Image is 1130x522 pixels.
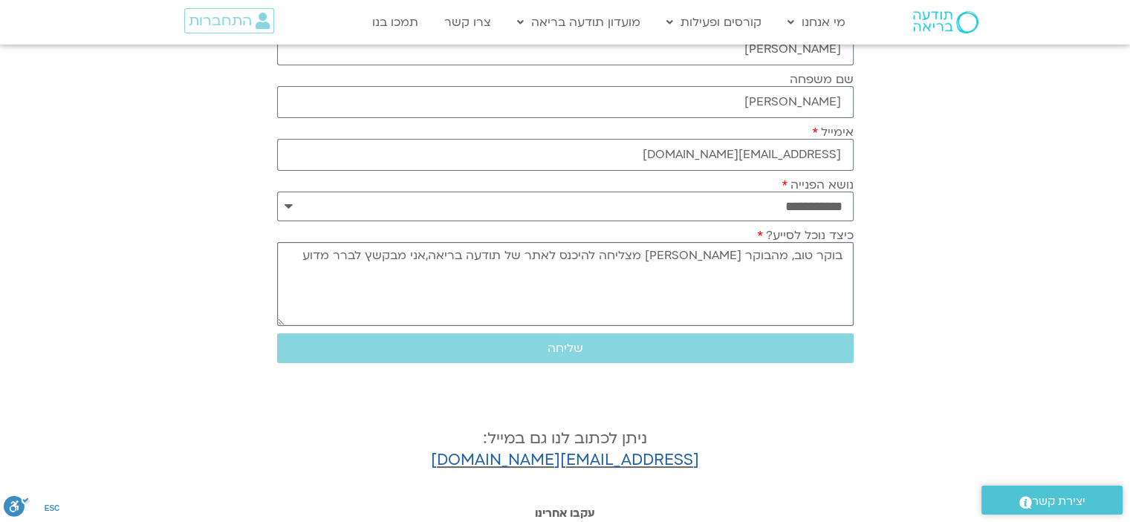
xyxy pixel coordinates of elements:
[913,11,978,33] img: תודעה בריאה
[277,86,854,118] input: שם משפחה
[189,13,252,29] span: התחברות
[782,178,854,192] label: נושא הפנייה
[790,73,854,86] label: שם משפחה
[277,33,854,65] input: שם פרטי
[431,449,699,471] a: [EMAIL_ADDRESS][DOMAIN_NAME]
[277,333,854,363] button: שליחה
[285,506,846,521] h3: עקבו אחרינו
[277,20,854,371] form: טופס חדש
[437,8,499,36] a: צרו קשר
[757,229,854,242] label: כיצד נוכל לסייע?
[184,8,274,33] a: התחברות
[365,8,426,36] a: תמכו בנו
[780,8,853,36] a: מי אנחנו
[277,139,854,171] input: אימייל
[277,428,854,472] h4: ניתן לכתוב לנו גם במייל:
[659,8,769,36] a: קורסים ופעילות
[1032,492,1085,512] span: יצירת קשר
[981,486,1123,515] a: יצירת קשר
[548,342,583,355] span: שליחה
[510,8,648,36] a: מועדון תודעה בריאה
[812,125,854,139] label: אימייל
